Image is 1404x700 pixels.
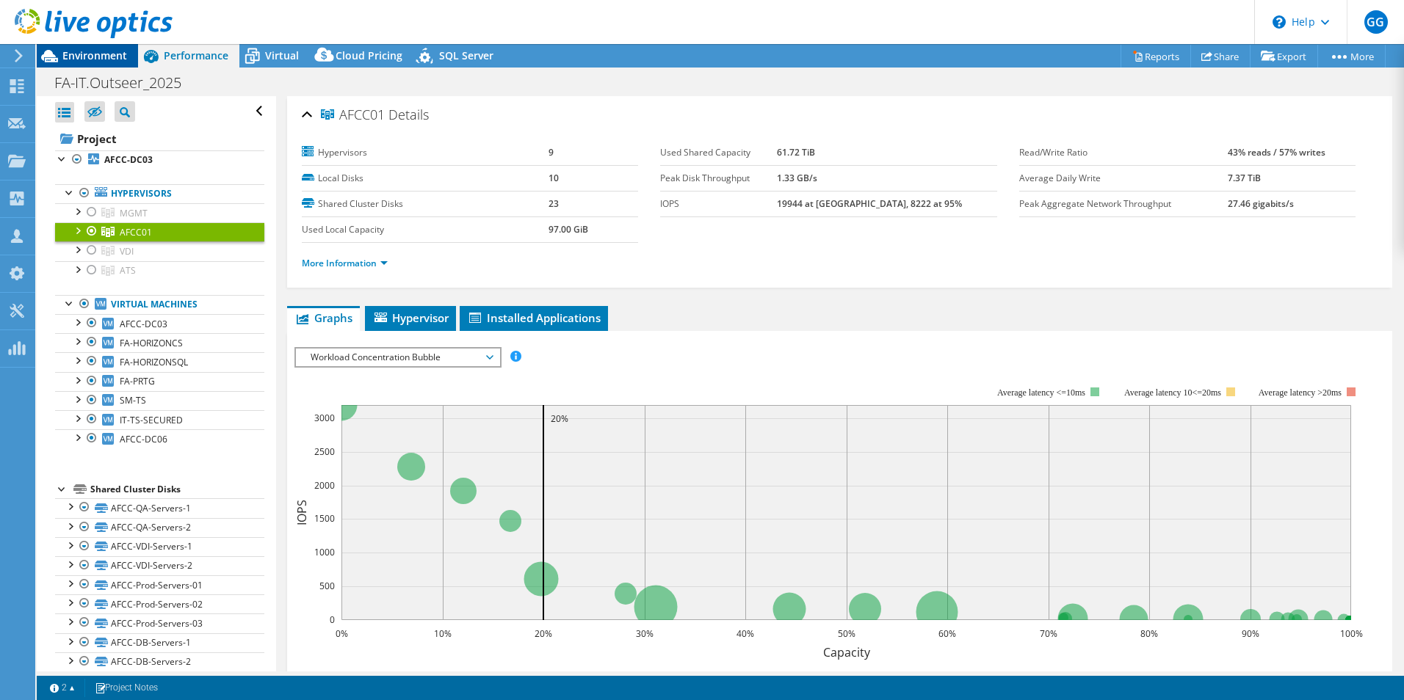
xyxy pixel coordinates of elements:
tspan: Average latency <=10ms [997,387,1085,398]
text: 20% [535,627,552,640]
span: FA-PRTG [120,375,155,387]
b: 23 [549,197,559,210]
text: IOPS [294,500,310,525]
b: 1.33 GB/s [777,172,817,184]
span: SQL Server [439,48,493,62]
a: Virtual Machines [55,295,264,314]
span: FA-HORIZONCS [120,337,183,349]
a: FA-HORIZONCS [55,333,264,352]
a: AFCC-Prod-Servers-03 [55,613,264,632]
span: AFCC01 [120,226,152,238]
text: 0 [330,613,335,626]
a: Project Notes [84,679,168,697]
span: VDI [120,245,134,258]
label: Peak Aggregate Network Throughput [1019,197,1228,211]
h1: FA-IT.Outseer_2025 [48,75,204,91]
b: 10 [549,172,559,184]
a: AFCC01 [55,222,264,241]
text: 0% [335,627,347,640]
a: AFCC-QA-Servers-2 [55,518,264,537]
a: FA-HORIZONSQL [55,352,264,371]
label: Peak Disk Throughput [660,171,776,186]
a: AFCC-DB-Servers-2 [55,652,264,671]
span: Workload Concentration Bubble [303,349,492,366]
label: Hypervisors [302,145,549,160]
text: 90% [1242,627,1259,640]
a: AFCC-Prod-Servers-02 [55,594,264,613]
span: Hypervisor [372,310,449,325]
a: AFCC-VDI-Servers-1 [55,537,264,556]
span: FA-HORIZONSQL [120,356,188,368]
span: Cloud Pricing [336,48,402,62]
tspan: Average latency 10<=20ms [1124,387,1221,398]
span: Performance [164,48,228,62]
b: 97.00 GiB [549,223,588,236]
text: Average latency >20ms [1259,387,1342,398]
span: Details [388,106,429,123]
a: AFCC-DB-Servers-1 [55,633,264,652]
text: 3000 [314,412,335,424]
text: 80% [1140,627,1158,640]
label: Used Local Capacity [302,222,549,237]
label: Shared Cluster Disks [302,197,549,211]
a: FA-PRTG [55,372,264,391]
a: More Information [302,257,388,269]
text: 1500 [314,512,335,525]
span: AFCC-DC06 [120,433,167,445]
span: SM-TS [120,394,146,406]
a: AFCC-Prod-Servers-01 [55,575,264,594]
text: 30% [636,627,654,640]
a: SM-TS [55,391,264,410]
label: IOPS [660,197,776,211]
text: 500 [319,580,335,592]
label: Used Shared Capacity [660,145,776,160]
b: 9 [549,146,554,158]
text: 60% [938,627,956,640]
text: 2500 [314,445,335,458]
a: VDI [55,241,264,260]
b: 7.37 TiB [1228,172,1261,184]
span: ATS [120,264,136,277]
a: AFCC-DC03 [55,150,264,169]
span: GG [1364,10,1388,34]
b: 43% reads / 57% writes [1228,146,1325,158]
a: MGMT [55,203,264,222]
a: Reports [1121,45,1191,68]
a: 2 [40,679,85,697]
text: 1000 [314,546,335,558]
a: AFCC-VDI-Servers-2 [55,556,264,575]
span: Installed Applications [467,310,601,325]
b: AFCC-DC03 [104,153,153,166]
text: 50% [838,627,855,640]
text: 20% [551,412,568,425]
a: Project [55,127,264,150]
a: More [1317,45,1386,68]
b: 19944 at [GEOGRAPHIC_DATA], 8222 at 95% [777,197,962,210]
span: AFCC01 [321,108,385,123]
text: 2000 [314,479,335,492]
div: Shared Cluster Disks [90,481,264,498]
text: Capacity [822,644,870,660]
span: Graphs [294,310,352,325]
b: 61.72 TiB [777,146,815,158]
b: 27.46 gigabits/s [1228,197,1294,210]
a: AFCC-DC06 [55,429,264,448]
a: AFCC-QA-Servers-1 [55,498,264,517]
span: Environment [62,48,127,62]
span: Virtual [265,48,299,62]
label: Local Disks [302,171,549,186]
label: Read/Write Ratio [1019,145,1228,160]
text: 10% [434,627,452,640]
text: 70% [1040,627,1057,640]
span: MGMT [120,207,148,219]
label: Average Daily Write [1019,171,1228,186]
text: 40% [737,627,754,640]
svg: \n [1273,15,1286,29]
a: Share [1190,45,1251,68]
a: ATS [55,261,264,280]
a: Export [1250,45,1318,68]
a: AFCC-DC03 [55,314,264,333]
span: IT-TS-SECURED [120,414,183,426]
a: IT-TS-SECURED [55,410,264,429]
text: 100% [1339,627,1362,640]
